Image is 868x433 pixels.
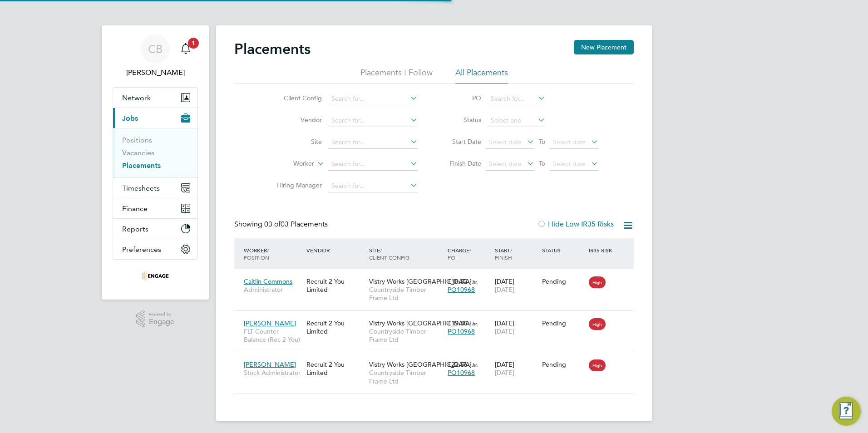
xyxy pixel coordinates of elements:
[122,114,138,123] span: Jobs
[122,161,161,170] a: Placements
[122,148,154,157] a: Vacancies
[149,310,174,318] span: Powered by
[536,157,548,169] span: To
[369,360,478,369] span: Vistry Works [GEOGRAPHIC_DATA]…
[448,327,475,335] span: PO10968
[270,94,322,102] label: Client Config
[122,245,161,254] span: Preferences
[495,369,514,377] span: [DATE]
[122,93,151,102] span: Network
[177,34,195,64] a: 1
[136,310,175,328] a: Powered byEngage
[537,220,614,229] label: Hide Low IR35 Risks
[369,277,478,285] span: Vistry Works [GEOGRAPHIC_DATA]…
[242,314,634,322] a: [PERSON_NAME]FLT Counter Balance (Rec 2 You)Recruit 2 You LimitedVistry Works [GEOGRAPHIC_DATA]…C...
[304,315,367,340] div: Recruit 2 You Limited
[448,360,468,369] span: £22.56
[270,116,322,124] label: Vendor
[113,34,198,78] a: CB[PERSON_NAME]
[369,246,409,261] span: / Client Config
[113,178,197,198] button: Timesheets
[244,277,292,285] span: Caitlin Commons
[540,242,587,258] div: Status
[440,159,481,167] label: Finish Date
[328,93,418,105] input: Search for...
[448,246,471,261] span: / PO
[536,136,548,148] span: To
[469,320,477,327] span: / hr
[270,138,322,146] label: Site
[270,181,322,189] label: Hiring Manager
[234,40,311,58] h2: Placements
[542,319,585,327] div: Pending
[122,225,148,233] span: Reports
[542,360,585,369] div: Pending
[493,242,540,266] div: Start
[553,160,586,168] span: Select date
[328,158,418,171] input: Search for...
[122,184,160,192] span: Timesheets
[304,242,367,258] div: Vendor
[328,180,418,192] input: Search for...
[242,355,634,363] a: [PERSON_NAME]Stock AdministratorRecruit 2 You LimitedVistry Works [GEOGRAPHIC_DATA]…Countryside T...
[440,94,481,102] label: PO
[369,327,443,344] span: Countryside Timber Frame Ltd
[493,273,540,298] div: [DATE]
[113,88,197,108] button: Network
[244,360,296,369] span: [PERSON_NAME]
[148,43,163,55] span: CB
[589,318,606,330] span: High
[369,369,443,385] span: Countryside Timber Frame Ltd
[142,269,169,283] img: recruit2you-logo-retina.png
[455,67,508,84] li: All Placements
[553,138,586,146] span: Select date
[328,114,418,127] input: Search for...
[113,108,197,128] button: Jobs
[440,138,481,146] label: Start Date
[234,220,330,229] div: Showing
[113,198,197,218] button: Finance
[113,128,197,177] div: Jobs
[448,319,468,327] span: £19.30
[188,38,199,49] span: 1
[832,397,861,426] button: Engage Resource Center
[448,285,475,294] span: PO10968
[113,269,198,283] a: Go to home page
[328,136,418,149] input: Search for...
[495,246,512,261] span: / Finish
[448,369,475,377] span: PO10968
[589,359,606,371] span: High
[113,239,197,259] button: Preferences
[495,327,514,335] span: [DATE]
[264,220,281,229] span: 03 of
[495,285,514,294] span: [DATE]
[589,276,606,288] span: High
[113,67,198,78] span: Courtney Bower
[264,220,328,229] span: 03 Placements
[587,242,618,258] div: IR35 Risk
[149,318,174,326] span: Engage
[440,116,481,124] label: Status
[369,319,478,327] span: Vistry Works [GEOGRAPHIC_DATA]…
[304,273,367,298] div: Recruit 2 You Limited
[113,219,197,239] button: Reports
[122,204,148,213] span: Finance
[493,315,540,340] div: [DATE]
[489,138,522,146] span: Select date
[244,369,302,377] span: Stock Administrator
[369,285,443,302] span: Countryside Timber Frame Ltd
[244,327,302,344] span: FLT Counter Balance (Rec 2 You)
[304,356,367,381] div: Recruit 2 You Limited
[489,160,522,168] span: Select date
[488,93,545,105] input: Search for...
[488,114,545,127] input: Select one
[360,67,433,84] li: Placements I Follow
[542,277,585,285] div: Pending
[574,40,634,54] button: New Placement
[244,246,269,261] span: / Position
[469,361,477,368] span: / hr
[445,242,493,266] div: Charge
[102,25,209,300] nav: Main navigation
[469,278,477,285] span: / hr
[448,277,468,285] span: £18.82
